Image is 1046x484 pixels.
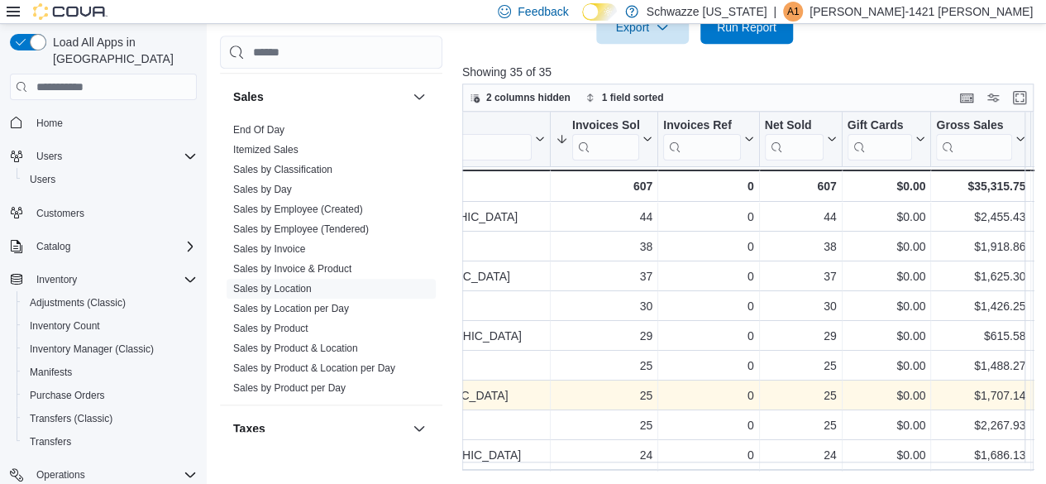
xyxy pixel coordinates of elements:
[3,145,203,168] button: Users
[3,110,203,134] button: Home
[233,322,308,335] span: Sales by Product
[233,362,395,374] a: Sales by Product & Location per Day
[30,204,91,223] a: Customers
[30,435,71,448] span: Transfers
[17,361,203,384] button: Manifests
[17,291,203,314] button: Adjustments (Classic)
[36,150,62,163] span: Users
[233,343,358,354] a: Sales by Product & Location
[23,316,197,336] span: Inventory Count
[17,314,203,338] button: Inventory Count
[30,112,197,132] span: Home
[23,432,197,452] span: Transfers
[36,273,77,286] span: Inventory
[462,64,1039,80] p: Showing 35 of 35
[233,263,351,275] a: Sales by Invoice & Product
[23,409,197,429] span: Transfers (Classic)
[17,430,203,453] button: Transfers
[847,176,925,196] div: $0.00
[233,124,284,136] a: End Of Day
[663,176,753,196] div: 0
[30,113,69,133] a: Home
[17,407,203,430] button: Transfers (Classic)
[233,163,332,176] span: Sales by Classification
[233,420,406,437] button: Taxes
[233,282,312,295] span: Sales by Location
[233,302,349,315] span: Sales by Location per Day
[556,176,652,196] div: 607
[233,223,369,235] a: Sales by Employee (Tendered)
[30,146,197,166] span: Users
[233,144,299,156] a: Itemized Sales
[582,3,617,21] input: Dark Mode
[233,381,346,395] span: Sales by Product per Day
[233,184,292,195] a: Sales by Day
[30,366,72,379] span: Manifests
[233,242,305,256] span: Sales by Invoice
[36,117,63,130] span: Home
[30,389,105,402] span: Purchase Orders
[357,176,545,196] div: Totals
[233,262,351,276] span: Sales by Invoice & Product
[23,362,79,382] a: Manifests
[23,432,78,452] a: Transfers
[233,183,292,196] span: Sales by Day
[30,270,84,290] button: Inventory
[23,409,119,429] a: Transfers (Classic)
[983,88,1003,108] button: Display options
[30,237,77,256] button: Catalog
[30,319,100,333] span: Inventory Count
[30,173,55,186] span: Users
[957,88,977,108] button: Keyboard shortcuts
[23,339,197,359] span: Inventory Manager (Classic)
[409,419,429,438] button: Taxes
[23,339,160,359] a: Inventory Manager (Classic)
[3,201,203,225] button: Customers
[233,362,395,375] span: Sales by Product & Location per Day
[233,303,349,314] a: Sales by Location per Day
[233,283,312,295] a: Sales by Location
[30,296,126,309] span: Adjustments (Classic)
[23,293,132,313] a: Adjustments (Classic)
[30,237,197,256] span: Catalog
[233,342,358,355] span: Sales by Product & Location
[582,21,583,22] span: Dark Mode
[810,2,1033,22] p: [PERSON_NAME]-1421 [PERSON_NAME]
[233,203,363,216] span: Sales by Employee (Created)
[33,3,107,20] img: Cova
[36,240,70,253] span: Catalog
[30,203,197,223] span: Customers
[233,143,299,156] span: Itemized Sales
[220,120,442,405] div: Sales
[647,2,767,22] p: Schwazze [US_STATE]
[233,420,265,437] h3: Taxes
[3,268,203,291] button: Inventory
[30,146,69,166] button: Users
[518,3,568,20] span: Feedback
[23,170,62,189] a: Users
[46,34,197,67] span: Load All Apps in [GEOGRAPHIC_DATA]
[17,338,203,361] button: Inventory Manager (Classic)
[23,386,197,405] span: Purchase Orders
[233,89,264,105] h3: Sales
[773,2,776,22] p: |
[409,87,429,107] button: Sales
[23,362,197,382] span: Manifests
[36,468,85,482] span: Operations
[783,2,803,22] div: Amanda-1421 Lyons
[233,382,346,394] a: Sales by Product per Day
[233,243,305,255] a: Sales by Invoice
[17,168,203,191] button: Users
[233,164,332,175] a: Sales by Classification
[23,316,107,336] a: Inventory Count
[23,386,112,405] a: Purchase Orders
[23,170,197,189] span: Users
[23,293,197,313] span: Adjustments (Classic)
[233,204,363,215] a: Sales by Employee (Created)
[233,223,369,236] span: Sales by Employee (Tendered)
[17,384,203,407] button: Purchase Orders
[936,176,1025,196] div: $35,315.75
[579,88,671,108] button: 1 field sorted
[30,343,154,356] span: Inventory Manager (Classic)
[30,270,197,290] span: Inventory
